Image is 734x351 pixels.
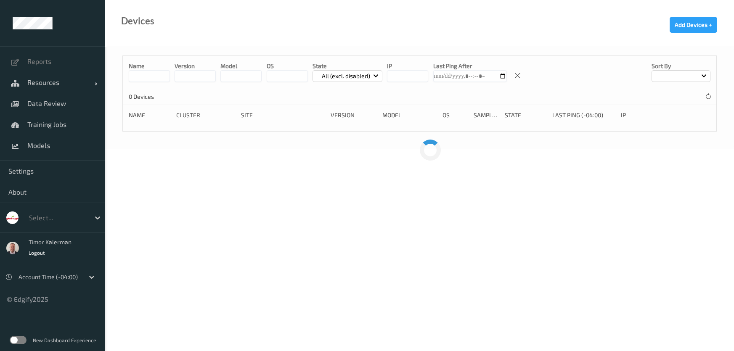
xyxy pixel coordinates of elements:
p: OS [267,62,308,70]
div: Devices [121,17,154,25]
div: Cluster [176,111,235,119]
p: IP [387,62,428,70]
p: version [175,62,216,70]
p: Name [129,62,170,70]
p: Sort by [652,62,710,70]
p: model [220,62,262,70]
p: All (excl. disabled) [319,72,373,80]
div: OS [443,111,468,119]
div: Samples [474,111,499,119]
p: State [313,62,383,70]
div: version [331,111,376,119]
p: Last Ping After [433,62,507,70]
div: Last Ping (-04:00) [552,111,615,119]
div: State [505,111,546,119]
div: ip [621,111,671,119]
button: Add Devices + [670,17,717,33]
div: Site [241,111,325,119]
div: Name [129,111,170,119]
div: Model [382,111,437,119]
p: 0 Devices [129,92,192,101]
